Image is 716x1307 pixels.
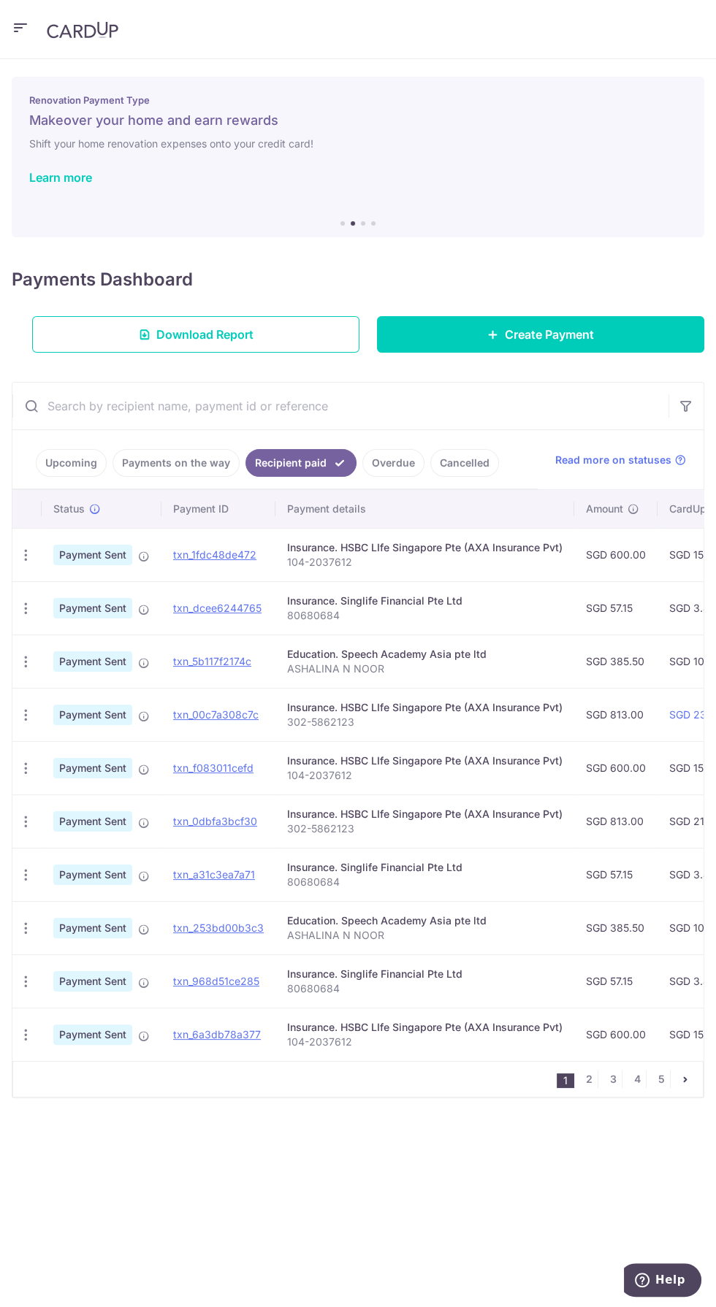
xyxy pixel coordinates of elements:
td: SGD 600.00 [574,741,658,794]
th: Payment ID [161,490,275,528]
a: txn_0dbfa3bcf30 [173,815,257,827]
span: Create Payment [505,326,594,343]
td: SGD 57.15 [574,848,658,901]
a: txn_dcee6244765 [173,602,262,614]
span: Payment Sent [53,918,132,938]
span: Payment Sent [53,971,132,992]
input: Search by recipient name, payment id or reference [12,383,669,429]
p: ASHALINA N NOOR [287,662,563,676]
td: SGD 57.15 [574,954,658,1008]
p: 104-2037612 [287,555,563,570]
a: Cancelled [430,449,499,477]
td: SGD 813.00 [574,688,658,741]
a: Recipient paid [245,449,357,477]
a: Create Payment [377,316,704,353]
p: 302-5862123 [287,821,563,836]
td: SGD 600.00 [574,528,658,581]
div: Education. Speech Academy Asia pte ltd [287,913,563,928]
a: txn_00c7a308c7c [173,708,259,721]
div: Insurance. Singlife Financial Pte Ltd [287,967,563,981]
a: txn_f083011cefd [173,762,254,774]
td: SGD 385.50 [574,635,658,688]
li: 1 [557,1073,574,1088]
p: 80680684 [287,981,563,996]
a: txn_a31c3ea7a71 [173,868,255,881]
a: 2 [580,1070,598,1088]
div: Insurance. HSBC LIfe Singapore Pte (AXA Insurance Pvt) [287,754,563,768]
p: Renovation Payment Type [29,94,687,106]
a: txn_253bd00b3c3 [173,921,264,934]
a: 4 [628,1070,646,1088]
a: Overdue [362,449,424,477]
span: Payment Sent [53,811,132,832]
h6: Shift your home renovation expenses onto your credit card! [29,135,687,153]
div: Insurance. Singlife Financial Pte Ltd [287,860,563,875]
p: 104-2037612 [287,768,563,783]
a: 5 [652,1070,670,1088]
p: ASHALINA N NOOR [287,928,563,943]
td: SGD 57.15 [574,581,658,635]
iframe: Opens a widget where you can find more information [624,1263,701,1300]
td: SGD 813.00 [574,794,658,848]
span: Download Report [156,326,254,343]
span: Payment Sent [53,758,132,778]
span: Payment Sent [53,865,132,885]
a: txn_6a3db78a377 [173,1028,261,1040]
a: Upcoming [36,449,107,477]
span: Status [53,502,85,516]
span: Payment Sent [53,1024,132,1045]
p: 80680684 [287,608,563,623]
div: Insurance. HSBC LIfe Singapore Pte (AXA Insurance Pvt) [287,540,563,555]
div: Insurance. HSBC LIfe Singapore Pte (AXA Insurance Pvt) [287,807,563,821]
a: 3 [604,1070,622,1088]
a: Read more on statuses [555,453,686,467]
img: CardUp [47,21,118,39]
th: Payment details [275,490,574,528]
p: 302-5862123 [287,715,563,729]
span: Amount [586,502,623,516]
div: Insurance. HSBC LIfe Singapore Pte (AXA Insurance Pvt) [287,700,563,715]
div: Insurance. Singlife Financial Pte Ltd [287,594,563,608]
span: Read more on statuses [555,453,671,467]
h4: Payments Dashboard [12,267,193,293]
a: txn_968d51ce285 [173,975,259,987]
span: Payment Sent [53,651,132,672]
a: Payments on the way [113,449,240,477]
nav: pager [557,1062,703,1097]
a: Learn more [29,170,92,185]
td: SGD 600.00 [574,1008,658,1061]
a: txn_1fdc48de472 [173,548,256,561]
h5: Makeover your home and earn rewards [29,112,687,129]
span: Payment Sent [53,705,132,725]
a: Download Report [32,316,359,353]
div: Insurance. HSBC LIfe Singapore Pte (AXA Insurance Pvt) [287,1020,563,1035]
a: txn_5b117f2174c [173,655,251,667]
span: Payment Sent [53,545,132,565]
td: SGD 385.50 [574,901,658,954]
div: Education. Speech Academy Asia pte ltd [287,647,563,662]
p: 104-2037612 [287,1035,563,1049]
span: Payment Sent [53,598,132,618]
p: 80680684 [287,875,563,889]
